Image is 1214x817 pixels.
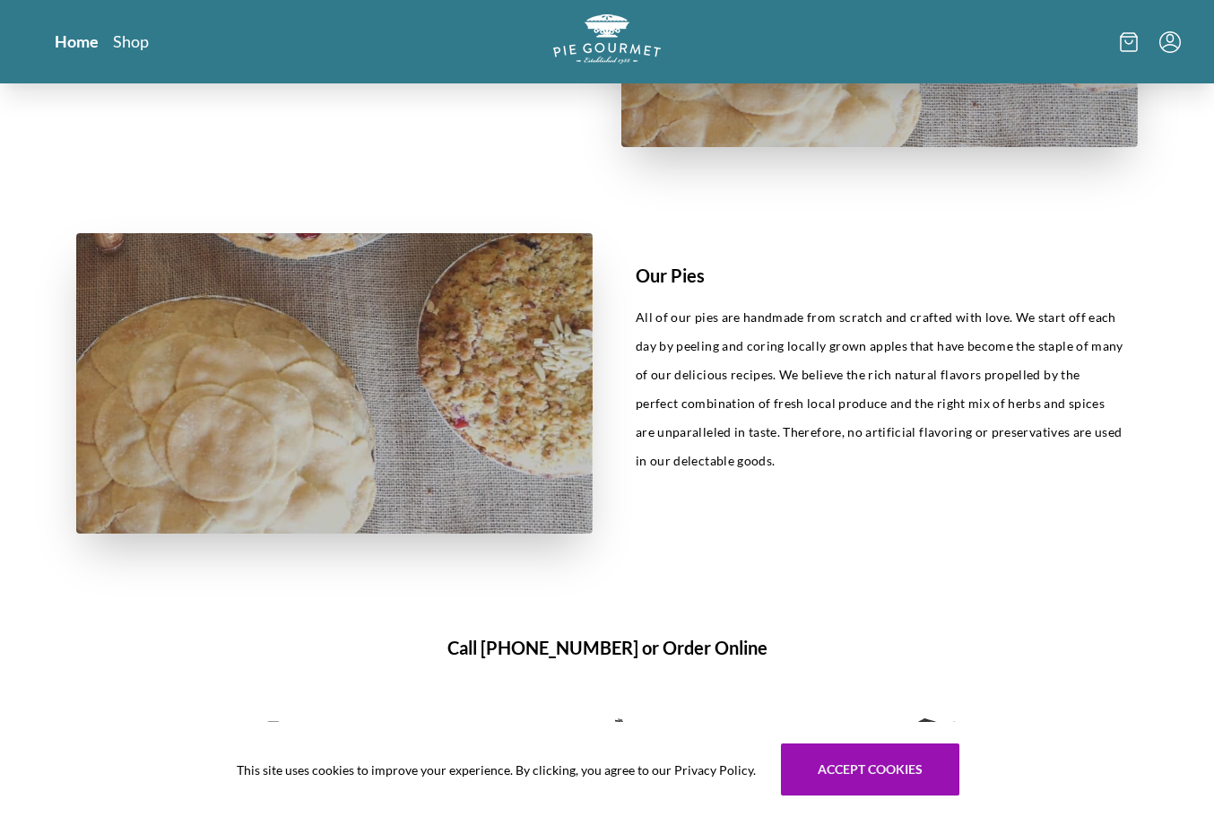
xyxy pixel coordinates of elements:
h1: Our Pies [636,262,1123,289]
button: Menu [1159,31,1181,53]
img: pickup in store [245,718,290,767]
a: Home [55,30,99,52]
img: logo [553,14,661,64]
span: This site uses cookies to improve your experience. By clicking, you agree to our Privacy Policy. [237,761,756,779]
p: All of our pies are handmade from scratch and crafted with love. We start off each day by peeling... [636,303,1123,475]
button: Accept cookies [781,743,959,795]
a: Logo [553,14,661,69]
a: Shop [113,30,149,52]
h1: Call [PHONE_NUMBER] or Order Online [76,634,1138,661]
img: pies [76,233,593,534]
img: delivered nationally [906,718,987,762]
img: delivered locally [572,718,642,765]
